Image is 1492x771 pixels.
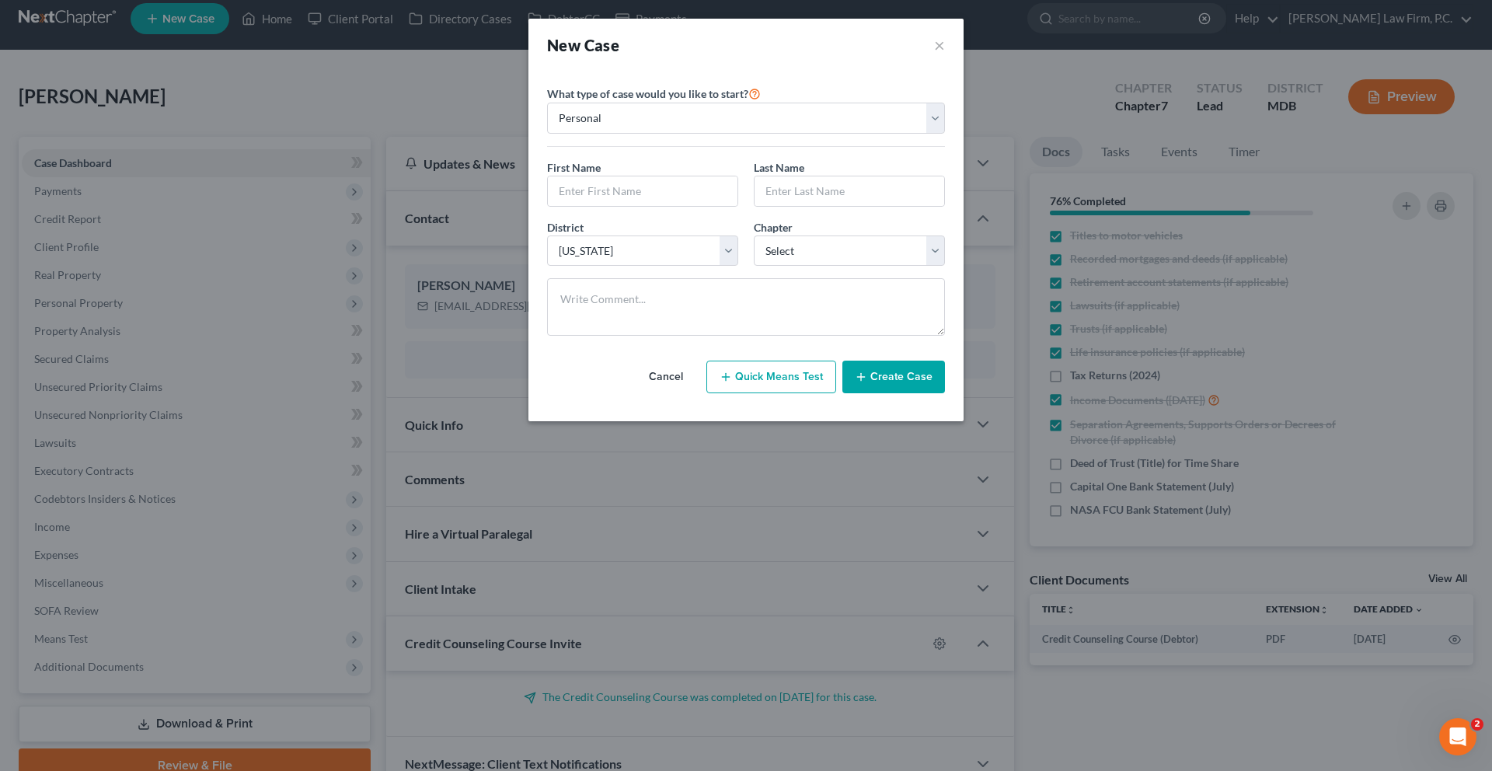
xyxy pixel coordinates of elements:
span: Last Name [754,161,804,174]
iframe: Intercom live chat [1439,718,1476,755]
span: Chapter [754,221,793,234]
span: First Name [547,161,601,174]
strong: New Case [547,36,619,54]
label: What type of case would you like to start? [547,84,761,103]
span: District [547,221,584,234]
button: Create Case [842,361,945,393]
span: 2 [1471,718,1483,731]
button: Quick Means Test [706,361,836,393]
button: Cancel [632,361,700,392]
input: Enter Last Name [755,176,944,206]
input: Enter First Name [548,176,737,206]
button: × [934,34,945,56]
